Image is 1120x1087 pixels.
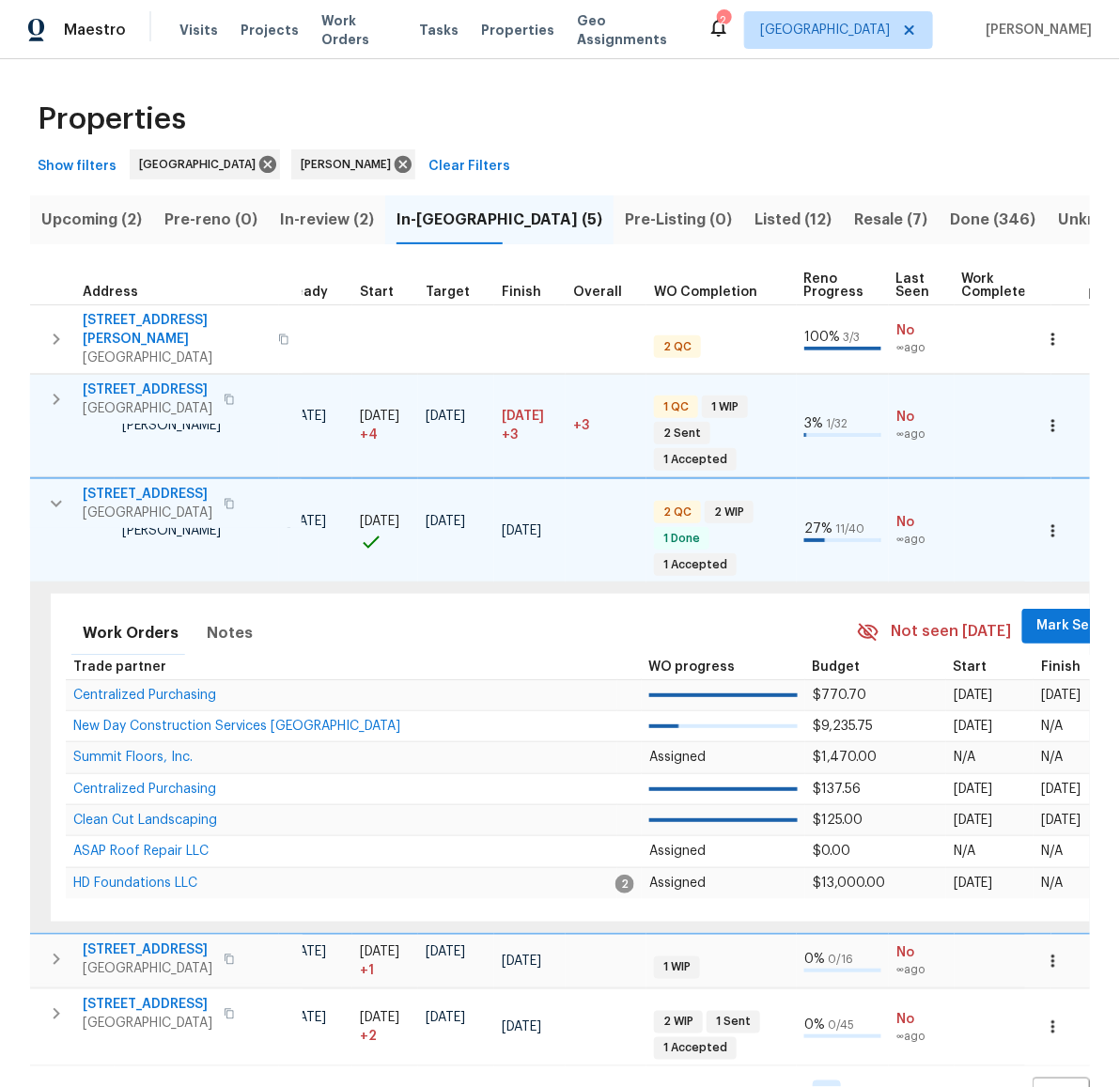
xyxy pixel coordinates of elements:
span: [PERSON_NAME] [122,524,221,537]
span: No [896,321,947,340]
span: [STREET_ADDRESS] [83,380,212,399]
span: [GEOGRAPHIC_DATA] [83,504,212,522]
span: 1 Sent [708,1014,758,1030]
span: Trade partner [73,660,166,674]
span: Visits [179,21,218,39]
span: [DATE] [954,814,993,827]
div: [GEOGRAPHIC_DATA] [130,149,280,179]
span: +3 [502,426,518,444]
span: 1 WIP [704,399,746,415]
div: Earliest renovation start date (first business day after COE or Checkout) [287,286,345,299]
span: 3 % [804,417,823,430]
span: 2 QC [656,505,699,520]
span: 2 Sent [656,426,708,442]
span: [DATE] [502,1020,541,1033]
span: 0 / 16 [828,954,853,965]
span: + 4 [360,426,378,444]
span: ∞ ago [896,962,947,978]
span: [PERSON_NAME] [978,21,1092,39]
span: 1 Accepted [656,557,735,573]
a: Summit Floors, Inc. [73,752,193,763]
span: [DATE] [287,945,326,958]
span: In-review (2) [280,207,374,233]
span: Finish [502,286,541,299]
button: Clear Filters [421,149,518,184]
span: No [896,513,947,532]
span: [GEOGRAPHIC_DATA] [83,399,212,418]
span: WO progress [649,660,736,674]
a: Centralized Purchasing [73,784,216,795]
span: HD Foundations LLC [73,877,197,890]
span: $1,470.00 [813,751,877,764]
span: $13,000.00 [813,877,885,890]
span: Clear Filters [428,155,510,179]
span: Reno Progress [804,272,864,299]
a: New Day Construction Services [GEOGRAPHIC_DATA] [73,721,400,732]
span: No [896,408,947,427]
span: [STREET_ADDRESS][PERSON_NAME] [83,311,267,349]
span: [GEOGRAPHIC_DATA] [760,21,890,39]
span: 3 / 3 [843,332,860,343]
span: No [896,943,947,962]
span: Show filters [38,155,117,179]
span: Centralized Purchasing [73,689,216,702]
a: Clean Cut Landscaping [73,815,217,826]
span: [DATE] [502,524,541,537]
span: + 1 [360,961,374,980]
span: + 2 [360,1027,377,1046]
span: Last Seen [896,272,930,299]
div: 2 [717,11,730,30]
div: Days past target finish date [573,286,639,299]
td: Project started on time [352,478,418,582]
span: ∞ ago [896,532,947,548]
span: Properties [38,110,186,129]
span: ∞ ago [896,427,947,443]
span: Listed (12) [754,207,832,233]
span: N/A [1041,751,1063,764]
span: Start [954,660,988,674]
span: [DATE] [287,515,326,528]
span: 2 QC [656,339,699,355]
span: Work Orders [321,11,397,49]
span: 11 / 40 [835,523,864,535]
td: Project started 1 days late [352,934,418,988]
span: Work Orders [83,620,179,646]
span: 2 WIP [707,505,752,520]
span: Geo Assignments [577,11,685,49]
span: [STREET_ADDRESS] [83,940,212,959]
span: $9,235.75 [813,720,873,733]
span: [DATE] [360,945,399,958]
span: Projects [241,21,299,39]
span: [DATE] [360,410,399,423]
span: New Day Construction Services [GEOGRAPHIC_DATA] [73,720,400,733]
span: [DATE] [954,689,993,702]
button: Show filters [30,149,124,184]
span: Work Complete [962,272,1027,299]
span: +3 [573,419,589,432]
span: 100 % [804,331,840,344]
span: [PERSON_NAME] [301,155,398,174]
span: [DATE] [954,783,993,796]
span: [DATE] [426,515,465,528]
span: Pre-Listing (0) [625,207,732,233]
span: [GEOGRAPHIC_DATA] [83,1014,212,1033]
span: Resale (7) [854,207,927,233]
span: ASAP Roof Repair LLC [73,845,209,858]
span: Mark Seen [1037,614,1107,638]
span: 1 Accepted [656,1040,735,1056]
div: [PERSON_NAME] [291,149,415,179]
span: 0 / 45 [828,1019,854,1031]
span: In-[GEOGRAPHIC_DATA] (5) [397,207,602,233]
a: Centralized Purchasing [73,690,216,701]
span: [DATE] [1041,783,1081,796]
span: 0 % [804,1018,825,1032]
div: Target renovation project end date [426,286,487,299]
span: [DATE] [502,955,541,968]
span: 1 Accepted [656,452,735,468]
span: [STREET_ADDRESS] [83,485,212,504]
span: No [896,1010,947,1029]
span: 1 WIP [656,959,698,975]
span: [GEOGRAPHIC_DATA] [139,155,263,174]
span: Upcoming (2) [41,207,142,233]
span: 0 % [804,953,825,966]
